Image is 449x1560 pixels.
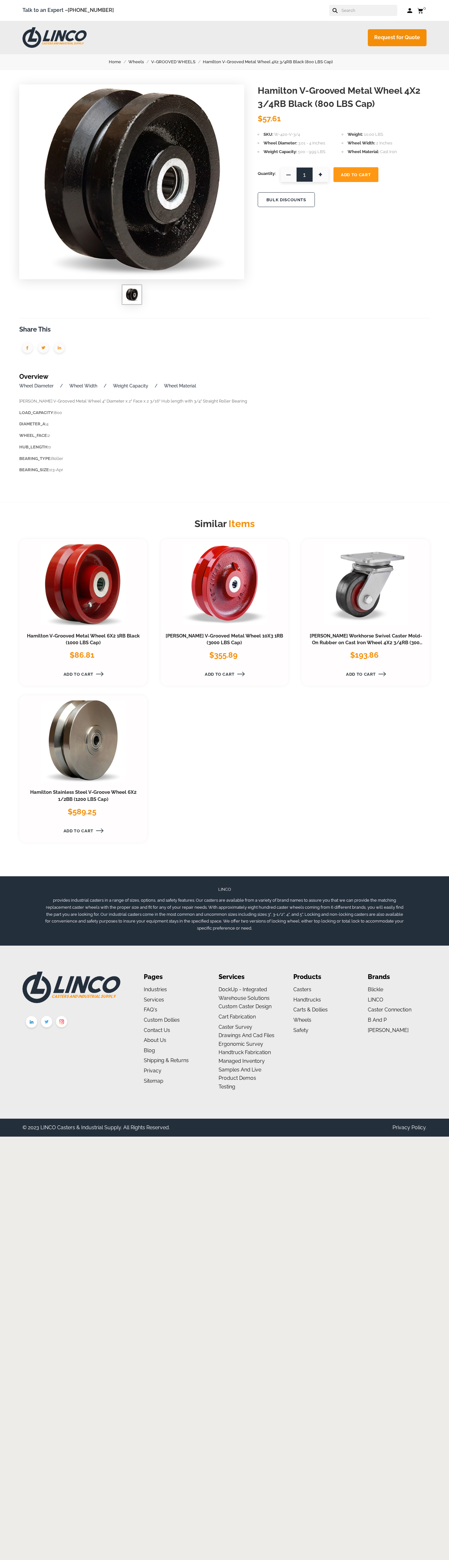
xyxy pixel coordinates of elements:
[19,455,430,463] p: Roller
[364,132,383,137] span: 10.00 LBS
[219,1067,261,1081] a: Samples and Live Product Demos
[19,341,35,357] img: group-1950.png
[155,383,158,388] a: /
[144,1057,189,1063] a: Shipping & Returns
[341,5,397,16] input: Search
[19,325,430,334] h3: Share This
[19,420,430,428] p: 4
[151,58,203,65] a: V-GROOVED WHEELS
[166,633,283,646] a: [PERSON_NAME] V-Grooved Metal Wheel 10X3 1RB (3000 LBS Cap)
[22,972,120,1003] img: LINCO CASTERS & INDUSTRIAL SUPPLY
[368,1017,387,1023] a: B and P
[346,672,376,677] span: Add to Cart
[19,373,48,380] a: Overview
[27,633,140,646] a: Hamilton V-Grooved Metal Wheel 6X2 1RB Black (1000 LBS Cap)
[113,383,148,388] a: Weight Capacity
[219,1003,272,1010] a: Custom Caster Design
[205,672,235,677] span: Add to Cart
[128,58,151,65] a: Wheels
[258,84,430,110] h1: Hamilton V-Grooved Metal Wheel 4X2 3/4RB Black (800 LBS Cap)
[19,444,430,451] p: 0
[68,7,114,13] a: [PHONE_NUMBER]
[393,1124,427,1131] a: Privacy Policy.
[298,141,325,145] span: 3.01 - 4 Inches
[54,1015,69,1030] img: instagram.png
[109,58,128,65] a: Home
[313,167,329,182] span: +
[219,1014,256,1020] a: Cart Fabrication
[203,58,340,65] a: Hamilton V-Grooved Metal Wheel 4X2 3/4RB Black (800 LBS Cap)
[219,1049,271,1055] a: Handtruck Fabrication
[258,114,281,123] span: $57.61
[69,383,97,388] a: Wheel Width
[368,1027,409,1033] a: [PERSON_NAME]
[24,1015,39,1031] img: linkedin.png
[64,672,93,677] span: Add to Cart
[144,1068,161,1074] a: Privacy
[22,1123,170,1132] div: © 2023 LINCO Casters & Industrial Supply. All Rights Reserved.
[70,650,94,660] span: $86.81
[293,972,352,982] li: Products
[219,972,277,982] li: Services
[24,668,133,680] a: Add to Cart
[423,6,426,11] span: 0
[22,27,87,48] img: LINCO CASTERS & INDUSTRIAL SUPPLY
[144,1027,170,1033] a: Contact Us
[19,398,430,405] p: [PERSON_NAME] V-Grooved Metal Wheel 4" Diameter x 2" Face x 2 3/16" Hub length with 3/4" Straight...
[36,84,228,277] img: https://www.hamiltoncaster.com/Portals/0/Support/parts/Hamilton-Wheel-W-420-V-3-4.jpg
[341,172,371,177] span: Add To Cart
[293,1017,311,1023] a: Wheels
[104,383,107,388] a: /
[219,1041,263,1047] a: Ergonomic Survey
[219,986,270,1001] a: DockUp - Integrated Warehouse Solutions
[293,1007,328,1013] a: Carts & Dollies
[30,789,136,802] a: Hamilton Stainless Steel V-Groove Wheel 6X2 1/2BB (1200 LBS Cap)
[144,1007,157,1013] a: FAQ's
[45,897,404,932] p: provides industrial casters in a range of sizes, options, and safety features. Our casters are av...
[310,633,423,653] a: [PERSON_NAME] Workhorse Swivel Caster Mold-On Rubber on Cast Iron Wheel 4X2 3/4RB (300 LBS Cap)
[166,668,274,680] a: Add to Cart
[144,1017,180,1023] a: Custom Dollies
[293,997,321,1003] a: Handtrucks
[51,341,67,357] img: group-1951.png
[68,807,96,816] span: $589.25
[19,383,54,388] a: Wheel Diameter
[293,1027,308,1033] a: Safety
[333,167,378,182] button: Add To Cart
[144,997,164,1003] a: Services
[144,1047,155,1053] a: Blog
[19,410,54,415] strong: LOAD_CAPACITY:
[376,141,392,145] span: 2 Inches
[19,517,430,531] h2: Similar
[407,7,412,14] a: Log in
[263,141,297,145] span: Wheel Diameter
[368,986,383,992] a: Blickle
[144,1078,163,1084] a: Sitemap
[281,167,297,182] span: —
[19,467,50,472] strong: BEARING_SIZE:
[219,1024,252,1030] a: Caster Survey
[227,518,255,529] span: Items
[298,149,325,154] span: 500 - 999 LBS
[35,341,51,357] img: group-1949.png
[258,192,315,207] button: BULK DISCOUNTS
[274,132,300,137] span: W-420-V-3/4
[64,828,93,833] span: Add to Cart
[293,986,311,992] a: Casters
[19,421,46,426] strong: DIAMETER_A:
[144,972,203,982] li: Pages
[60,383,63,388] a: /
[368,29,427,46] a: Request for Quote
[19,432,430,439] p: 2
[348,149,379,154] span: Wheel Material
[19,445,48,449] strong: HUB_LENGTH:
[219,1058,265,1064] a: Managed Inventory
[19,466,430,474] p: 03-Apr
[125,288,138,301] img: https://www.hamiltoncaster.com/Portals/0/Support/parts/Hamilton-Wheel-W-420-V-3-4.jpg
[307,668,415,680] a: Add to Cart
[39,1015,54,1030] img: twitter.png
[348,132,363,137] span: Weight
[258,167,276,180] span: Quantity
[348,141,375,145] span: Wheel Width
[263,149,297,154] span: Weight Capacity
